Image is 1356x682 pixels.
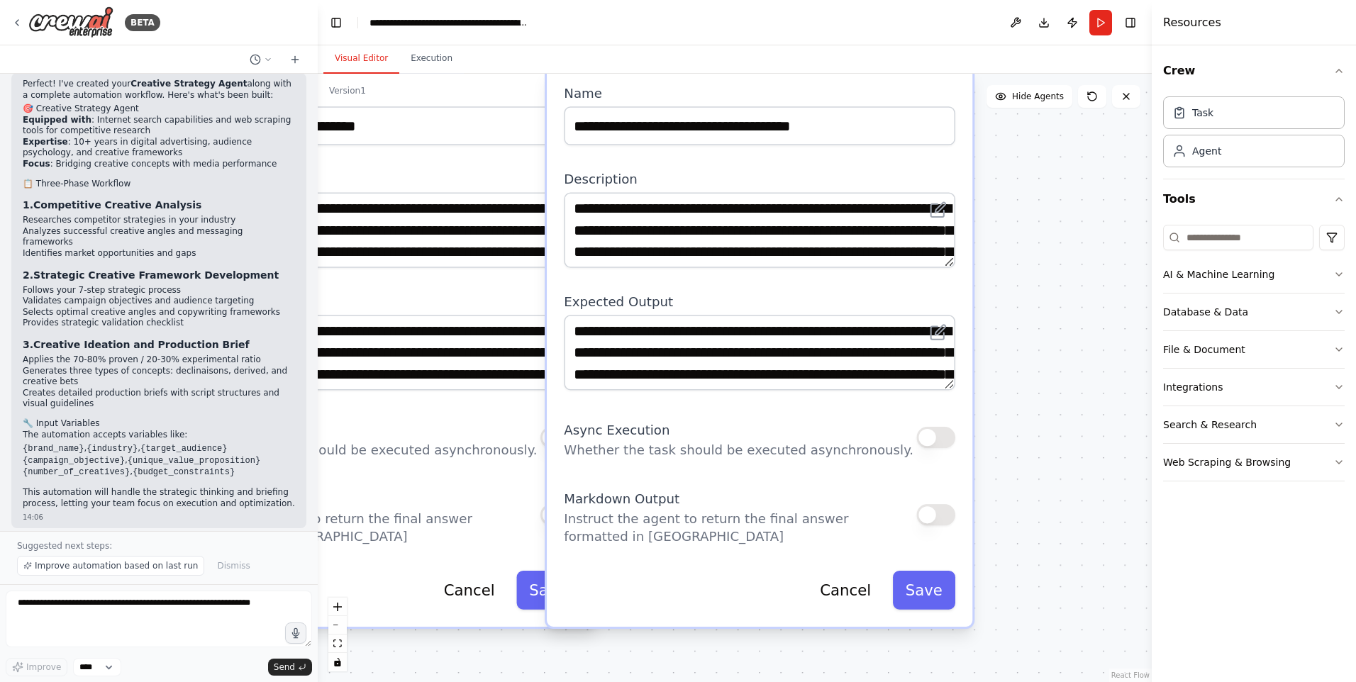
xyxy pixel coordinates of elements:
button: Improve [6,658,67,676]
button: Integrations [1163,369,1345,406]
p: This automation will handle the strategic thinking and briefing process, letting your team focus ... [23,487,295,509]
strong: Competitive Creative Analysis [33,199,201,211]
button: Crew [1163,51,1345,91]
button: zoom out [328,616,347,635]
button: Visual Editor [323,44,399,74]
li: Applies the 70-80% proven / 20-30% experimental ratio [23,354,295,366]
h2: 📋 Three-Phase Workflow [23,179,295,190]
button: Save [516,571,579,610]
button: Hide Agents [987,85,1072,108]
div: Agent [1192,144,1221,158]
code: {target_audience} [140,444,227,454]
label: Expected Output [188,294,579,311]
h4: Resources [1163,14,1221,31]
span: Async Execution [564,423,669,437]
code: {industry} [87,444,138,454]
h2: 🎯 Creative Strategy Agent [23,104,295,115]
strong: Focus [23,159,50,169]
li: Researches competitor strategies in your industry [23,215,295,226]
code: {campaign_objective} [23,456,125,466]
h3: 1. [23,198,295,212]
img: Logo [28,6,113,38]
p: Instruct the agent to return the final answer formatted in [GEOGRAPHIC_DATA] [564,510,916,545]
label: Expected Output [564,294,955,311]
span: Dismiss [217,560,250,571]
span: Markdown Output [564,491,679,506]
div: Task [1192,106,1213,120]
code: {unique_value_proposition} [128,456,260,466]
button: fit view [328,635,347,653]
p: Perfect! I've created your along with a complete automation workflow. Here's what's been built: [23,79,295,101]
span: Improve [26,661,61,673]
strong: Expertise [23,137,68,147]
button: Send [268,659,312,676]
div: BETA [125,14,160,31]
button: File & Document [1163,331,1345,368]
li: Selects optimal creative angles and copywriting frameworks [23,307,295,318]
li: Identifies market opportunities and gaps [23,248,295,259]
button: Open in editor [926,197,951,223]
li: Validates campaign objectives and audience targeting [23,296,295,307]
p: The automation accepts variables like: [23,430,295,441]
li: : Bridging creative concepts with media performance [23,159,295,170]
button: toggle interactivity [328,653,347,671]
label: Name [564,85,955,102]
span: Send [274,661,295,673]
strong: Equipped with [23,115,91,125]
button: Cancel [431,571,508,610]
p: Suggested next steps: [17,540,301,552]
strong: Creative Ideation and Production Brief [33,339,250,350]
strong: Creative Strategy Agent [130,79,247,89]
button: Switch to previous chat [244,51,278,68]
code: {number_of_creatives} [23,467,130,477]
strong: Strategic Creative Framework Development [33,269,279,281]
button: Dismiss [210,556,257,576]
div: Version 1 [329,85,366,96]
li: : Internet search capabilities and web scraping tools for competitive research [23,115,295,137]
div: Crew [1163,91,1345,179]
p: Instruct the agent to return the final answer formatted in [GEOGRAPHIC_DATA] [188,510,540,545]
button: Web Scraping & Browsing [1163,444,1345,481]
button: Search & Research [1163,406,1345,443]
li: Analyzes successful creative angles and messaging frameworks [23,226,295,248]
nav: breadcrumb [369,16,529,30]
button: Database & Data [1163,294,1345,330]
label: Name [188,85,579,102]
li: , [23,466,295,479]
h3: 2. [23,268,295,282]
a: React Flow attribution [1111,671,1150,679]
li: , [23,455,295,467]
li: Generates three types of concepts: declinaisons, derived, and creative bets [23,366,295,388]
li: Follows your 7-step strategic process [23,285,295,296]
button: Open in editor [926,319,951,345]
div: 14:06 [23,512,295,522]
h3: 3. [23,337,295,352]
code: {brand_name} [23,444,84,454]
div: Tools [1163,219,1345,493]
h2: 🔧 Input Variables [23,418,295,430]
button: Hide right sidebar [1121,13,1140,33]
button: Execution [399,44,464,74]
button: Improve automation based on last run [17,556,204,576]
span: Hide Agents [1012,91,1064,102]
p: Whether the task should be executed asynchronously. [188,442,538,459]
button: Click to speak your automation idea [285,622,306,644]
li: : 10+ years in digital advertising, audience psychology, and creative frameworks [23,137,295,159]
button: Cancel [807,571,884,610]
code: {budget_constraints} [133,467,235,477]
button: Tools [1163,179,1345,219]
button: Save [893,571,955,610]
label: Description [188,171,579,188]
label: Description [564,171,955,188]
li: Provides strategic validation checklist [23,318,295,329]
li: , , [23,443,295,455]
p: Whether the task should be executed asynchronously. [564,442,913,459]
li: Creates detailed production briefs with script structures and visual guidelines [23,388,295,410]
button: AI & Machine Learning [1163,256,1345,293]
button: zoom in [328,598,347,616]
span: Improve automation based on last run [35,560,198,571]
div: React Flow controls [328,598,347,671]
button: Start a new chat [284,51,306,68]
button: Hide left sidebar [326,13,346,33]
